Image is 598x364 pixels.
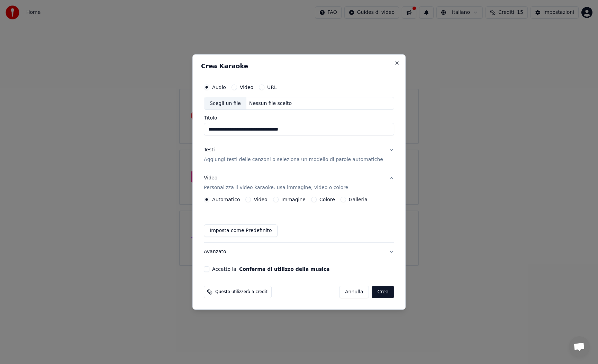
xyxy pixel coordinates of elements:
[204,184,348,191] p: Personalizza il video karaoke: usa immagine, video o colore
[201,63,397,69] h2: Crea Karaoke
[246,100,295,107] div: Nessun file scelto
[204,169,394,197] button: VideoPersonalizza il video karaoke: usa immagine, video o colore
[240,85,253,90] label: Video
[204,243,394,261] button: Avanzato
[239,267,330,272] button: Accetto la
[204,224,278,237] button: Imposta come Predefinito
[204,157,383,163] p: Aggiungi testi delle canzoni o seleziona un modello di parole automatiche
[212,267,329,272] label: Accetto la
[204,141,394,169] button: TestiAggiungi testi delle canzoni o seleziona un modello di parole automatiche
[372,286,394,298] button: Crea
[339,286,369,298] button: Annulla
[267,85,277,90] label: URL
[204,175,348,192] div: Video
[204,97,246,110] div: Scegli un file
[215,289,269,295] span: Questo utilizzerà 5 crediti
[212,85,226,90] label: Audio
[204,147,215,154] div: Testi
[319,197,335,202] label: Colore
[349,197,368,202] label: Galleria
[204,197,394,242] div: VideoPersonalizza il video karaoke: usa immagine, video o colore
[254,197,267,202] label: Video
[281,197,306,202] label: Immagine
[212,197,240,202] label: Automatico
[204,116,394,121] label: Titolo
